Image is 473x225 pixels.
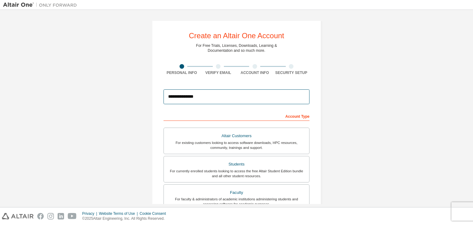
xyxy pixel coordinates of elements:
[139,211,169,216] div: Cookie Consent
[168,132,305,140] div: Altair Customers
[164,70,200,75] div: Personal Info
[82,211,99,216] div: Privacy
[3,2,80,8] img: Altair One
[47,213,54,219] img: instagram.svg
[196,43,277,53] div: For Free Trials, Licenses, Downloads, Learning & Documentation and so much more.
[168,169,305,178] div: For currently enrolled students looking to access the free Altair Student Edition bundle and all ...
[236,70,273,75] div: Account Info
[168,140,305,150] div: For existing customers looking to access software downloads, HPC resources, community, trainings ...
[164,111,309,121] div: Account Type
[68,213,77,219] img: youtube.svg
[37,213,44,219] img: facebook.svg
[168,197,305,207] div: For faculty & administrators of academic institutions administering students and accessing softwa...
[168,160,305,169] div: Students
[82,216,170,221] p: © 2025 Altair Engineering, Inc. All Rights Reserved.
[200,70,237,75] div: Verify Email
[99,211,139,216] div: Website Terms of Use
[168,188,305,197] div: Faculty
[189,32,284,39] div: Create an Altair One Account
[58,213,64,219] img: linkedin.svg
[273,70,310,75] div: Security Setup
[2,213,34,219] img: altair_logo.svg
